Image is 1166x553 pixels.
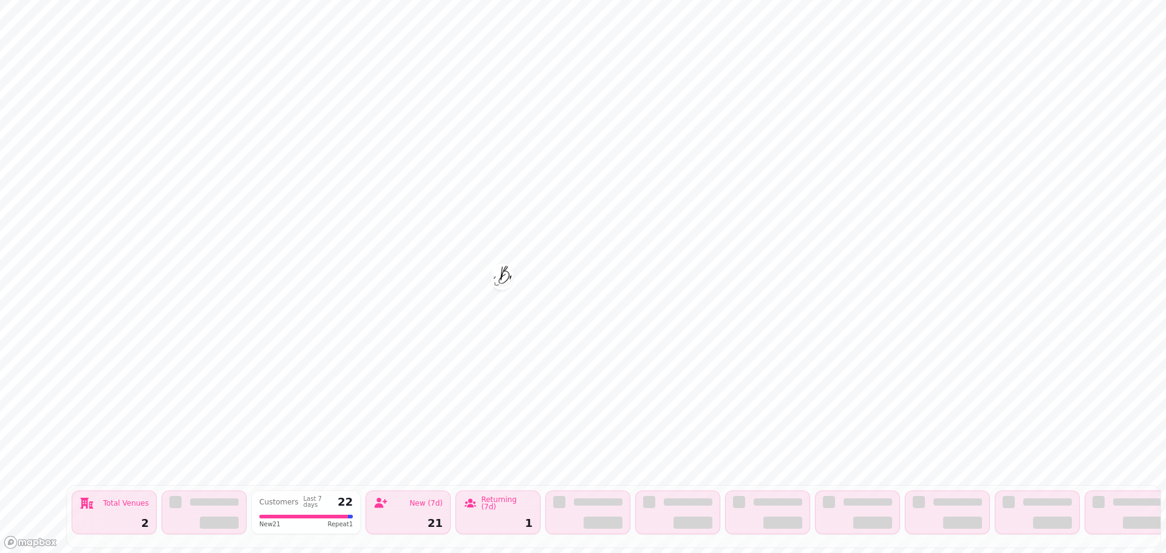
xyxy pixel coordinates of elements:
div: 1 [463,518,533,529]
div: 22 [338,497,353,507]
span: New 21 [259,520,281,529]
div: Returning (7d) [481,496,533,511]
span: Repeat 1 [327,520,353,529]
div: 2 [80,518,149,529]
div: New (7d) [409,500,443,507]
button: The Briers [493,265,512,284]
div: Map marker [492,270,511,293]
button: The Brambles [492,270,511,289]
div: Last 7 days [304,496,333,508]
div: Customers [259,498,299,506]
div: 21 [373,518,443,529]
div: Map marker [493,265,512,288]
div: Total Venues [103,500,149,507]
